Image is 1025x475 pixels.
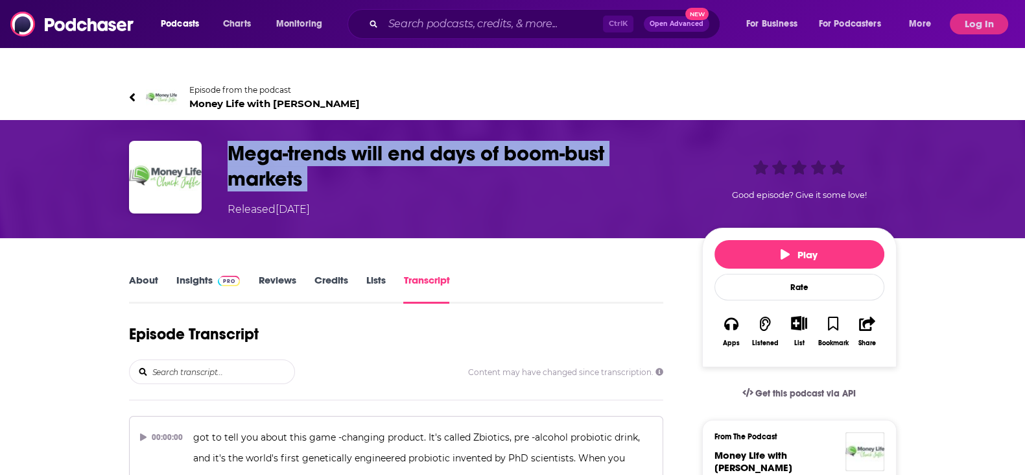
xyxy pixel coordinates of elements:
img: Podchaser - Follow, Share and Rate Podcasts [10,12,135,36]
button: Share [850,308,884,355]
button: Show More Button [786,316,812,330]
span: Good episode? Give it some love! [732,190,867,200]
span: Money Life with [PERSON_NAME] [189,97,360,110]
div: Apps [723,339,740,347]
img: Money Life with Chuck Jaffe [845,432,884,471]
button: Listened [748,308,782,355]
button: open menu [810,14,900,34]
div: Share [858,339,876,347]
button: Play [714,240,884,269]
button: Open AdvancedNew [644,16,709,32]
a: Transcript [403,274,449,304]
span: Ctrl K [603,16,633,32]
h3: Mega-trends will end days of boom-bust markets [228,141,681,191]
button: open menu [267,14,339,34]
div: 00:00:00 [140,427,183,448]
a: Money Life with Chuck Jaffe [714,449,792,474]
div: List [794,339,805,347]
a: Lists [366,274,385,304]
div: Bookmark [818,339,848,347]
span: More [909,15,931,33]
span: New [685,8,709,20]
input: Search transcript... [151,360,294,384]
span: Play [781,249,818,261]
span: For Business [746,15,797,33]
img: Money Life with Chuck Jaffe [146,82,177,113]
img: Podchaser Pro [218,276,241,286]
a: Charts [215,14,259,34]
span: For Podcasters [819,15,881,33]
a: Money Life with Chuck JaffeEpisode from the podcastMoney Life with [PERSON_NAME] [129,82,513,113]
button: Bookmark [816,308,850,355]
button: open menu [900,14,947,34]
button: Apps [714,308,748,355]
a: Credits [314,274,348,304]
span: Charts [223,15,251,33]
span: Money Life with [PERSON_NAME] [714,449,792,474]
h3: From The Podcast [714,432,874,441]
div: Released [DATE] [228,202,310,217]
span: Podcasts [161,15,199,33]
span: Get this podcast via API [755,388,856,399]
input: Search podcasts, credits, & more... [383,14,603,34]
div: Show More ButtonList [782,308,816,355]
button: open menu [152,14,216,34]
button: open menu [737,14,814,34]
span: Open Advanced [650,21,703,27]
a: About [129,274,158,304]
button: Log In [950,14,1008,34]
a: Get this podcast via API [732,378,867,409]
div: Rate [714,274,884,300]
span: Episode from the podcast [189,85,360,95]
div: Search podcasts, credits, & more... [360,9,733,39]
span: Monitoring [276,15,322,33]
img: Mega-trends will end days of boom-bust markets [129,141,202,213]
a: Reviews [258,274,296,304]
h1: Episode Transcript [129,324,259,344]
div: Listened [752,339,779,347]
a: InsightsPodchaser Pro [176,274,241,304]
span: Content may have changed since transcription. [468,367,663,377]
